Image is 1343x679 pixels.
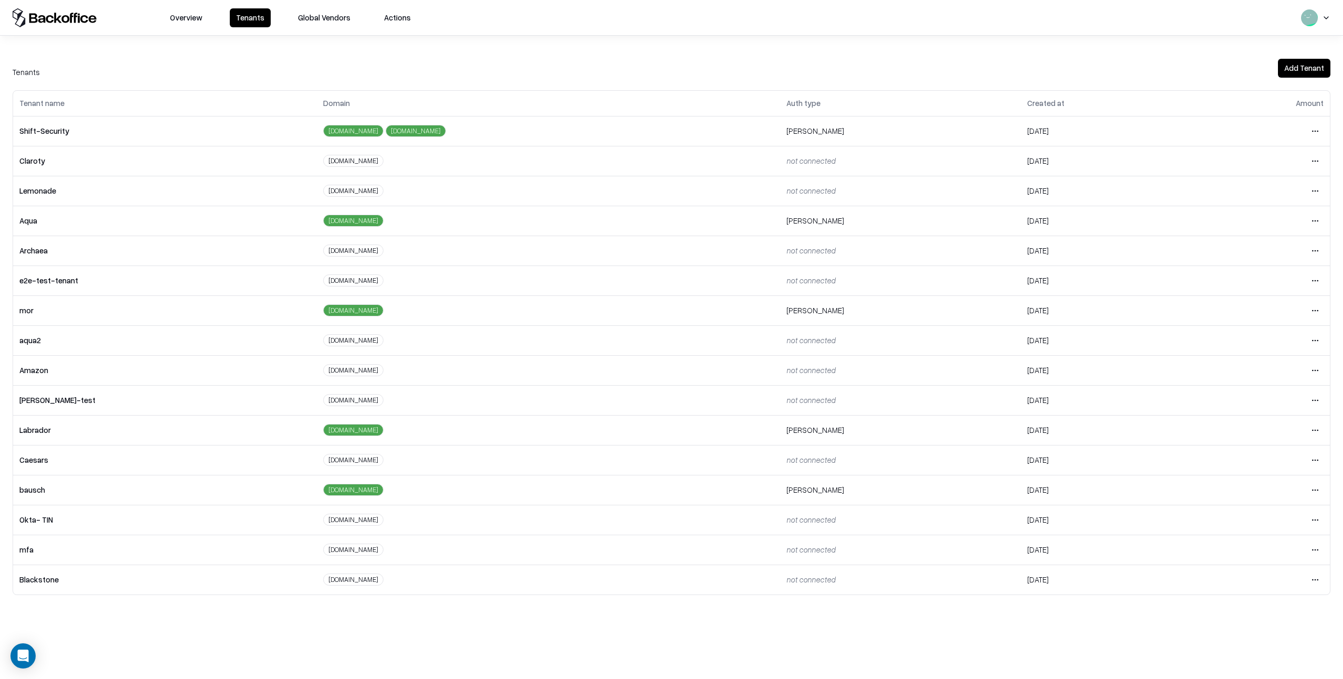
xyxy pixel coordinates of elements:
[1021,236,1191,266] td: [DATE]
[13,325,317,355] td: aqua2
[1278,59,1330,78] button: Add Tenant
[13,475,317,505] td: bausch
[786,156,835,165] span: not connected
[1021,415,1191,445] td: [DATE]
[786,186,835,195] span: not connected
[1021,535,1191,565] td: [DATE]
[323,574,383,586] div: [DOMAIN_NAME]
[323,544,383,556] div: [DOMAIN_NAME]
[786,335,835,345] span: not connected
[13,445,317,475] td: Caesars
[1021,266,1191,295] td: [DATE]
[1021,385,1191,415] td: [DATE]
[13,355,317,385] td: Amazon
[786,216,844,225] span: [PERSON_NAME]
[13,415,317,445] td: Labrador
[786,575,835,584] span: not connected
[13,236,317,266] td: Archaea
[13,565,317,595] td: Blackstone
[378,8,417,27] button: Actions
[323,364,383,376] div: [DOMAIN_NAME]
[1191,91,1330,116] th: Amount
[1021,295,1191,325] td: [DATE]
[1021,445,1191,475] td: [DATE]
[323,215,383,227] div: [DOMAIN_NAME]
[323,514,383,526] div: [DOMAIN_NAME]
[1021,505,1191,535] td: [DATE]
[13,66,40,78] div: Tenants
[164,8,209,27] button: Overview
[10,643,36,669] div: Open Intercom Messenger
[786,275,835,285] span: not connected
[786,305,844,315] span: [PERSON_NAME]
[786,126,844,135] span: [PERSON_NAME]
[1021,475,1191,505] td: [DATE]
[786,246,835,255] span: not connected
[1021,206,1191,236] td: [DATE]
[13,116,317,146] td: Shift-Security
[786,365,835,375] span: not connected
[230,8,271,27] button: Tenants
[1021,146,1191,176] td: [DATE]
[13,206,317,236] td: Aqua
[13,385,317,415] td: [PERSON_NAME]-test
[292,8,357,27] button: Global Vendors
[323,424,383,436] div: [DOMAIN_NAME]
[780,91,1021,116] th: Auth type
[13,176,317,206] td: Lemonade
[1021,565,1191,595] td: [DATE]
[786,545,835,554] span: not connected
[323,334,383,346] div: [DOMAIN_NAME]
[386,125,446,137] div: [DOMAIN_NAME]
[323,274,383,287] div: [DOMAIN_NAME]
[323,394,383,406] div: [DOMAIN_NAME]
[13,266,317,295] td: e2e-test-tenant
[786,485,844,494] span: [PERSON_NAME]
[323,155,383,167] div: [DOMAIN_NAME]
[13,146,317,176] td: Claroty
[323,304,383,316] div: [DOMAIN_NAME]
[1021,91,1191,116] th: Created at
[786,455,835,464] span: not connected
[1021,176,1191,206] td: [DATE]
[13,295,317,325] td: mor
[786,395,835,405] span: not connected
[13,505,317,535] td: Okta- TIN
[323,484,383,496] div: [DOMAIN_NAME]
[1021,325,1191,355] td: [DATE]
[786,515,835,524] span: not connected
[317,91,780,116] th: Domain
[323,125,383,137] div: [DOMAIN_NAME]
[323,245,383,257] div: [DOMAIN_NAME]
[786,425,844,434] span: [PERSON_NAME]
[323,185,383,197] div: [DOMAIN_NAME]
[13,91,317,116] th: Tenant name
[1021,355,1191,385] td: [DATE]
[1021,116,1191,146] td: [DATE]
[323,454,383,466] div: [DOMAIN_NAME]
[13,535,317,565] td: mfa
